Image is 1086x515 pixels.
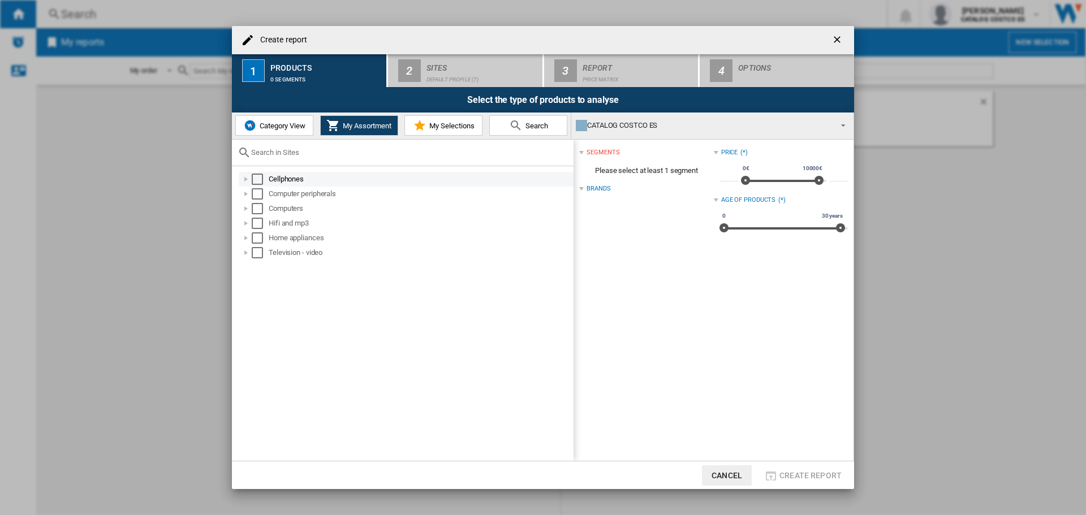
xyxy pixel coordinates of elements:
span: 10000€ [801,164,824,173]
button: 1 Products 0 segments [232,54,387,87]
button: Search [489,115,567,136]
span: 30 years [820,211,844,220]
button: getI18NText('BUTTONS.CLOSE_DIALOG') [827,29,850,51]
span: Search [523,122,548,130]
div: 2 [398,59,421,82]
md-checkbox: Select [252,203,269,214]
span: Please select at least 1 segment [579,160,713,181]
button: My Selections [404,115,482,136]
div: Default profile (7) [426,71,538,83]
h4: Create report [255,34,307,46]
md-checkbox: Select [252,188,269,200]
md-checkbox: Select [252,218,269,229]
div: 3 [554,59,577,82]
div: Cellphones [269,174,572,185]
button: Create report [761,465,845,486]
md-checkbox: Select [252,247,269,258]
button: My Assortment [320,115,398,136]
button: 2 Sites Default profile (7) [388,54,544,87]
div: Products [270,59,382,71]
span: 0 [721,211,727,220]
div: Price [721,148,738,157]
div: Select the type of products to analyse [232,87,854,112]
button: 4 Options [700,54,854,87]
div: 1 [242,59,265,82]
img: wiser-icon-blue.png [243,119,257,132]
input: Search in Sites [251,148,568,157]
div: Hifi and mp3 [269,218,572,229]
div: Price Matrix [583,71,694,83]
div: 4 [710,59,732,82]
md-checkbox: Select [252,232,269,244]
div: Age of products [721,196,776,205]
div: Sites [426,59,538,71]
md-checkbox: Select [252,174,269,185]
span: Create report [779,471,842,480]
button: Cancel [702,465,752,486]
div: 0 segments [270,71,382,83]
button: 3 Report Price Matrix [544,54,700,87]
div: Computers [269,203,572,214]
div: Report [583,59,694,71]
button: Category View [235,115,313,136]
ng-md-icon: getI18NText('BUTTONS.CLOSE_DIALOG') [831,34,845,47]
div: Television - video [269,247,572,258]
div: Home appliances [269,232,572,244]
div: CATALOG COSTCO ES [576,118,831,133]
div: Computer peripherals [269,188,572,200]
div: segments [587,148,619,157]
span: Category View [257,122,305,130]
span: My Selections [426,122,475,130]
span: My Assortment [340,122,391,130]
span: 0€ [741,164,751,173]
div: Brands [587,184,610,193]
div: Options [738,59,850,71]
